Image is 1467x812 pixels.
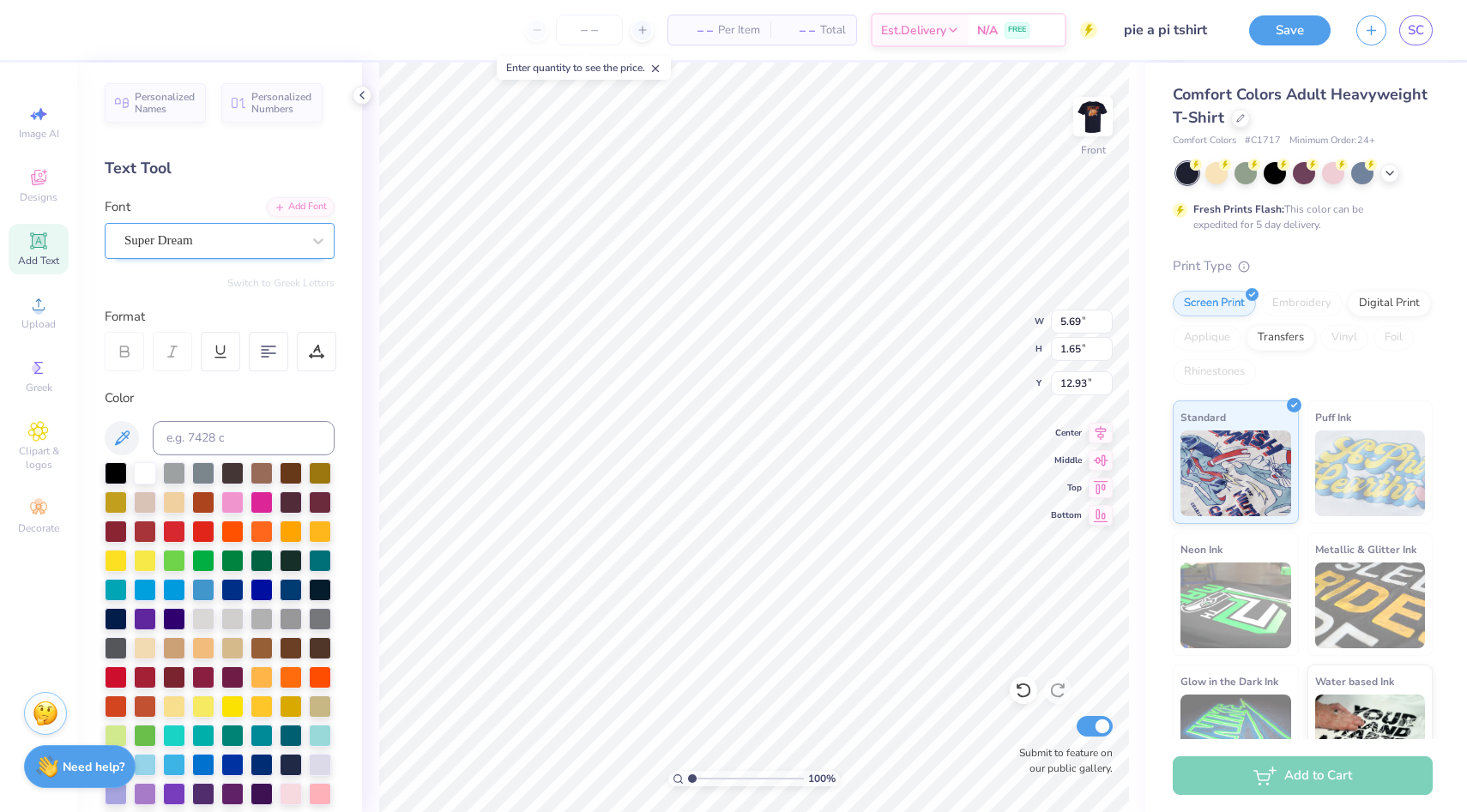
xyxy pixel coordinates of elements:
div: Print Type [1173,256,1433,276]
span: Metallic & Glitter Ink [1315,540,1416,558]
span: Image AI [19,127,59,141]
span: Upload [21,317,56,331]
div: Digital Print [1348,291,1431,316]
span: Per Item [718,21,760,39]
span: Designs [20,190,57,204]
span: Top [1051,482,1082,494]
div: Enter quantity to see the price. [497,56,671,80]
span: Water based Ink [1315,672,1394,690]
span: Greek [26,381,52,394]
div: Embroidery [1261,291,1343,316]
span: Glow in the Dark Ink [1180,672,1278,690]
div: Front [1081,142,1106,158]
span: Middle [1051,454,1082,466]
span: Neon Ink [1180,540,1222,558]
div: Vinyl [1320,325,1368,351]
img: Puff Ink [1315,430,1426,516]
img: Neon Ink [1180,562,1291,648]
span: Puff Ink [1315,408,1351,426]
span: N/A [977,21,998,39]
span: – – [781,21,815,39]
span: # C1717 [1245,134,1281,148]
div: Add Font [267,197,335,217]
div: Applique [1173,325,1241,351]
span: 100 % [808,771,836,786]
span: Est. Delivery [881,21,946,39]
span: SC [1408,21,1424,40]
div: Color [105,388,335,408]
input: Untitled Design [1110,13,1236,47]
img: Metallic & Glitter Ink [1315,562,1426,648]
span: Clipart & logos [9,444,69,472]
img: Glow in the Dark Ink [1180,695,1291,780]
label: Font [105,197,130,217]
div: This color can be expedited for 5 day delivery. [1193,201,1404,232]
span: FREE [1008,24,1026,36]
img: Water based Ink [1315,695,1426,780]
span: Minimum Order: 24 + [1289,134,1375,148]
span: Personalized Numbers [251,91,312,115]
label: Submit to feature on our public gallery. [1010,745,1113,776]
div: Screen Print [1173,291,1256,316]
input: e.g. 7428 c [153,421,335,455]
img: Standard [1180,430,1291,516]
div: Format [105,307,336,327]
button: Save [1249,15,1331,45]
button: Switch to Greek Letters [227,276,335,290]
span: Bottom [1051,509,1082,521]
span: Personalized Names [135,91,196,115]
span: Comfort Colors Adult Heavyweight T-Shirt [1173,84,1428,128]
div: Text Tool [105,157,335,180]
span: Add Text [18,254,59,268]
div: Foil [1373,325,1414,351]
a: SC [1399,15,1433,45]
div: Transfers [1247,325,1315,351]
span: Decorate [18,521,59,535]
span: Comfort Colors [1173,134,1236,148]
span: Center [1051,427,1082,439]
div: Rhinestones [1173,359,1256,385]
span: Standard [1180,408,1226,426]
span: – – [679,21,713,39]
strong: Fresh Prints Flash: [1193,202,1284,216]
span: Total [820,21,846,39]
strong: Need help? [63,759,124,775]
input: – – [556,15,623,45]
img: Front [1076,99,1110,134]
